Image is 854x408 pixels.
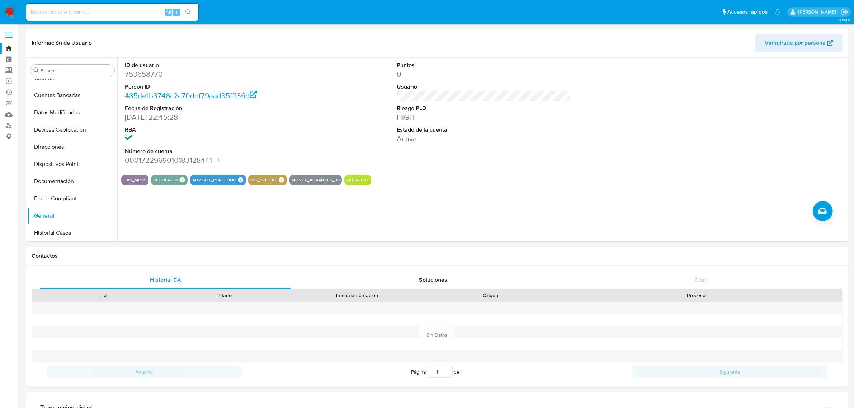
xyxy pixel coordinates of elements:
dt: Número de cuenta [125,147,299,155]
span: Historial CX [150,276,181,284]
dd: Activa [397,134,571,144]
a: Notificaciones [775,9,781,15]
a: 485de1b3748c2c70ddf79aad35ff136d [125,90,257,101]
dt: Puntos [397,61,571,69]
div: Fecha de creación [289,292,426,299]
button: Cuentas Bancarias [28,87,117,104]
button: Buscar [33,67,39,73]
span: 1 [461,368,463,375]
h1: Contactos [32,252,843,260]
button: search-icon [181,7,195,17]
div: Id [49,292,159,299]
dd: 0 [397,69,571,79]
input: Buscar usuario o caso... [26,8,198,17]
p: marianathalie.grajeda@mercadolibre.com.mx [798,9,839,15]
button: Fecha Compliant [28,190,117,207]
button: Siguiente [632,366,827,378]
button: Dispositivos Point [28,156,117,173]
button: Ver mirada por persona [755,34,843,52]
dt: Person ID [125,83,299,91]
span: Soluciones [419,276,447,284]
span: Página de [411,366,463,378]
div: Proceso [555,292,837,299]
div: Origen [436,292,545,299]
dt: Estado de la cuenta [397,126,571,134]
dt: ID de usuario [125,61,299,69]
dd: 0001722969010183128441 [125,155,299,165]
dt: RBA [125,126,299,134]
span: Alt [166,9,171,15]
button: Historial Casos [28,224,117,242]
dd: 753658770 [125,69,299,79]
input: Buscar [41,67,112,74]
button: Devices Geolocation [28,121,117,138]
dd: HIGH [397,112,571,122]
a: Salir [841,8,849,16]
dt: Riesgo PLD [397,104,571,112]
dt: Fecha de Registración [125,104,299,112]
div: Estado [169,292,278,299]
span: Chat [694,276,707,284]
button: Documentación [28,173,117,190]
dd: [DATE] 22:45:28 [125,112,299,122]
button: Direcciones [28,138,117,156]
h1: Información de Usuario [32,39,92,47]
button: Anterior [47,366,242,378]
dt: Usuario [397,83,571,91]
span: s [175,9,178,15]
span: Ver mirada por persona [765,34,826,52]
button: General [28,207,117,224]
button: Datos Modificados [28,104,117,121]
span: Accesos rápidos [727,8,768,16]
